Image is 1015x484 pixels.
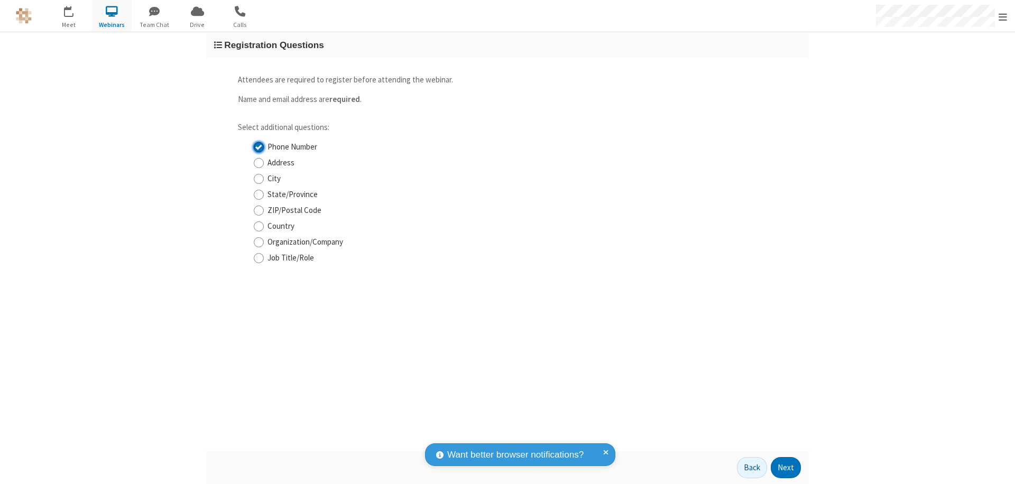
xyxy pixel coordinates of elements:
strong: required [329,94,360,104]
label: State/Province [267,189,793,201]
p: Attendees are required to register before attending the webinar. [238,74,793,86]
span: Calls [220,20,260,30]
button: Next [771,457,801,478]
label: Organization/Company [267,236,793,248]
img: QA Selenium DO NOT DELETE OR CHANGE [16,8,32,24]
span: Meet [49,20,89,30]
h3: Registration Questions [214,40,801,50]
div: 2 [71,6,78,14]
button: Back [737,457,767,478]
label: Address [267,157,793,169]
span: Want better browser notifications? [447,448,584,462]
label: ZIP/Postal Code [267,204,793,217]
label: City [267,173,793,185]
label: Phone Number [267,141,793,153]
label: Job Title/Role [267,252,793,264]
p: Select additional questions: [238,122,793,134]
p: Name and email address are . [238,94,793,106]
span: Team Chat [135,20,174,30]
label: Country [267,220,793,232]
span: Webinars [92,20,132,30]
span: Drive [178,20,217,30]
